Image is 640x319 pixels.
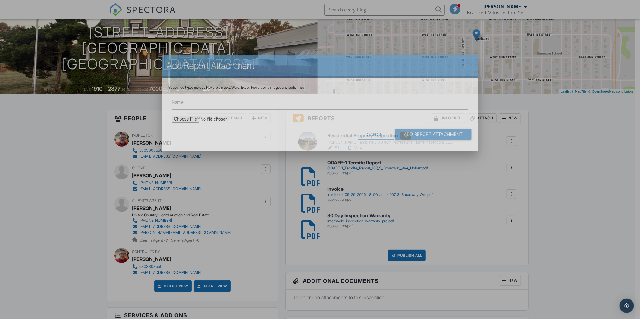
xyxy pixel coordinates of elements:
div: Cancel [358,129,394,140]
div: Open Intercom Messenger [620,299,634,313]
label: Name [172,99,184,105]
input: Add Report Attachment [395,129,472,140]
div: Supported types include PDFs, plain text, Word, Excel, Powerpoint, images and audio files. [168,85,472,90]
h2: Add Report Attachment [166,60,474,72]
